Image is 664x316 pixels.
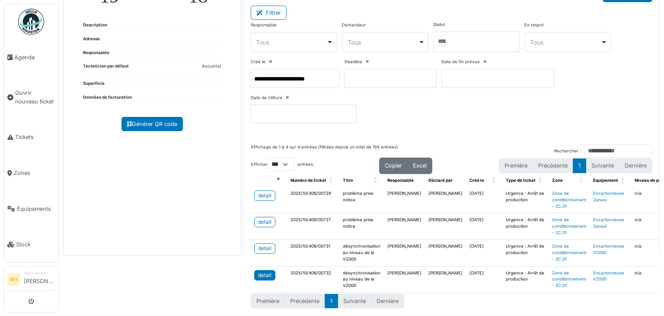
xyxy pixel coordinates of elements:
dt: Données de facturation [83,94,132,101]
dd: Aucun(e) [202,63,221,70]
div: Tous [256,38,326,47]
label: En retard [524,22,543,29]
label: Afficher entrées [251,158,313,171]
a: Encartonneuse Zanasi [593,191,624,202]
span: Déclaré par [428,178,453,183]
dt: Adresse [83,36,100,42]
a: detail [254,243,275,254]
td: [DATE] [466,266,502,293]
a: Tickets [4,119,58,155]
span: Équipements [17,205,55,213]
span: Type de ticket: Activate to sort [538,174,543,187]
label: Date de clôture [251,95,282,101]
button: 1 [573,158,586,173]
div: detail [258,271,271,279]
span: Stock [16,240,55,248]
a: Équipements [4,191,58,227]
img: Badge_color-CXgf-gQk.svg [18,9,44,35]
a: Générer QR code [121,117,183,131]
td: [PERSON_NAME] [384,213,425,240]
span: Tickets [15,133,55,141]
span: Responsable [387,178,414,183]
dt: Technicien par défaut [83,63,129,73]
div: detail [258,192,271,200]
td: [PERSON_NAME] [384,240,425,266]
label: Deadline [345,59,362,65]
dt: Superficie [83,81,105,87]
button: Copier [379,158,408,174]
nav: pagination [251,294,404,308]
dt: Description [83,22,107,29]
span: Créé le: Activate to sort [492,174,497,187]
div: detail [258,218,271,226]
button: Filtrer [251,6,287,20]
a: detail [254,217,275,227]
span: Zone: Activate to sort [579,174,584,187]
span: Zones [14,169,55,177]
label: Demandeur [342,22,366,29]
td: Urgence : Arrêt de production [502,213,549,240]
td: [PERSON_NAME] [425,213,466,240]
span: Zone [552,178,563,183]
div: detail [258,245,271,252]
td: Urgence : Arrêt de production [502,187,549,213]
div: Technicien [24,270,55,277]
label: Rechercher : [554,148,581,155]
button: 1 [325,294,338,308]
td: 2025/10/408/00727 [287,213,339,240]
span: Créé le [469,178,484,183]
span: Équipement: Activate to sort [621,174,626,187]
dt: Responsable [83,50,109,56]
td: désynchronisation au niveau de la V2000 [339,240,384,266]
a: Zone de conditionnement - ZC.01 [552,271,586,288]
label: Statut [433,22,445,28]
label: Date de fin prévue [441,59,480,65]
a: Zone de conditionnement - ZC.01 [552,191,586,208]
a: Ouvrir nouveau ticket [4,75,58,119]
td: [PERSON_NAME] [425,187,466,213]
li: RH [7,273,20,286]
td: Urgence : Arrêt de production [502,240,549,266]
input: Tous [437,35,446,48]
span: Agenda [14,53,55,61]
span: Ouvrir nouveau ticket [15,89,55,105]
a: detail [254,270,275,281]
td: problème prise notice [339,213,384,240]
a: Zone de conditionnement - ZC.01 [552,217,586,235]
div: Affichage de 1 à 4 sur 4 entrées (filtrées depuis un total de 194 entrées) [251,144,398,158]
a: Encartonneuse Zanasi [593,217,624,229]
span: Titre: Activate to sort [373,174,379,187]
td: [PERSON_NAME] [425,240,466,266]
span: Numéro de ticket [290,178,326,183]
nav: pagination [499,158,652,173]
td: [DATE] [466,187,502,213]
span: Numéro de ticket: Activate to sort [329,174,334,187]
a: Zones [4,155,58,191]
button: Excel [407,158,432,174]
div: Tous [348,38,418,47]
span: Copier [385,162,402,169]
a: Agenda [4,39,58,75]
a: Zone de conditionnement - ZC.01 [552,244,586,261]
label: Créé le [251,59,265,65]
a: Encartonneuse V2000 [593,271,624,282]
a: Encartonneuse V2000 [593,244,624,255]
span: Équipement [593,178,618,183]
div: Tous [530,38,600,47]
td: problème prise notice [339,187,384,213]
td: [DATE] [466,213,502,240]
td: 2025/10/408/00732 [287,266,339,293]
select: Afficherentrées [268,158,294,171]
a: detail [254,190,275,201]
td: 2025/10/408/00728 [287,187,339,213]
label: Responsable [251,22,277,29]
li: [PERSON_NAME] [24,270,55,289]
td: [PERSON_NAME] [384,266,425,293]
td: [DATE] [466,240,502,266]
td: 2025/10/408/00731 [287,240,339,266]
td: [PERSON_NAME] [384,187,425,213]
td: désynchronisation au niveau de la V2000 [339,266,384,293]
td: [PERSON_NAME] [425,266,466,293]
a: Stock [4,227,58,263]
span: Type de ticket [506,178,536,183]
